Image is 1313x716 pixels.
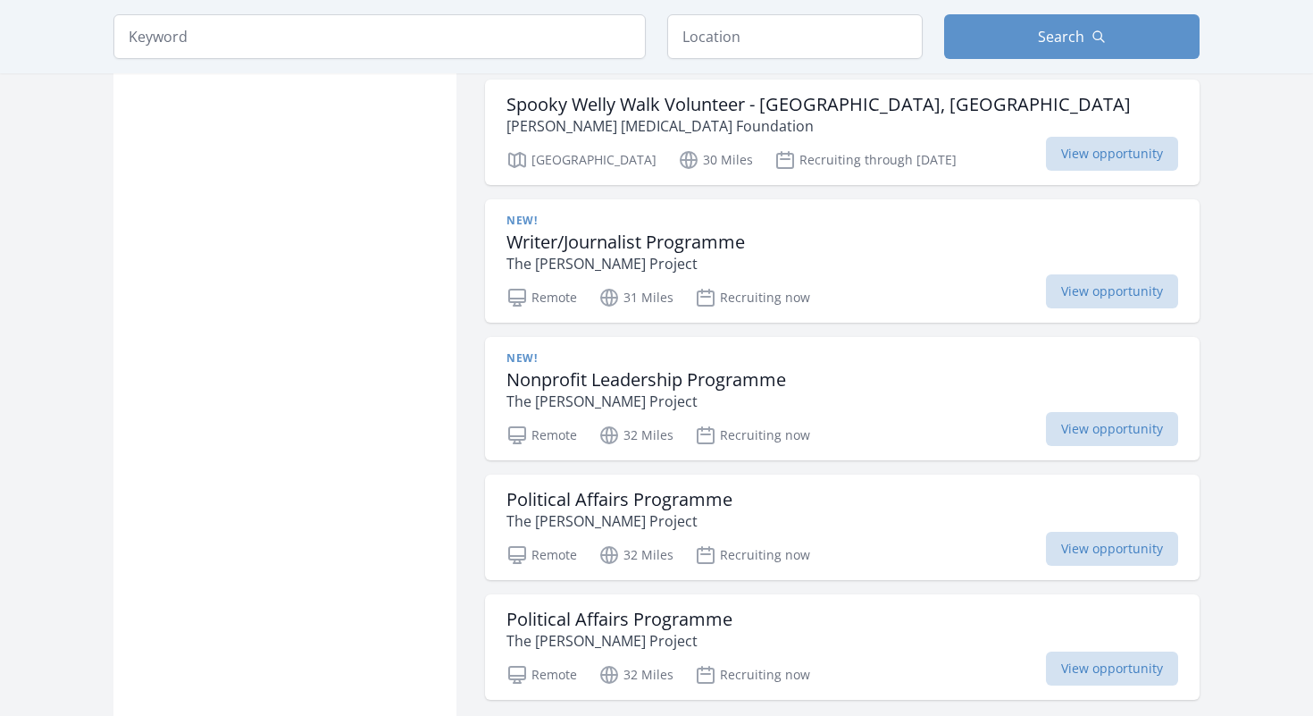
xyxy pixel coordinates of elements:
[1046,652,1178,686] span: View opportunity
[506,391,786,412] p: The [PERSON_NAME] Project
[485,337,1200,460] a: New! Nonprofit Leadership Programme The [PERSON_NAME] Project Remote 32 Miles Recruiting now View...
[506,115,1131,137] p: [PERSON_NAME] [MEDICAL_DATA] Foundation
[506,369,786,391] h3: Nonprofit Leadership Programme
[598,287,673,308] p: 31 Miles
[695,425,810,446] p: Recruiting now
[678,149,753,171] p: 30 Miles
[944,14,1200,59] button: Search
[506,630,732,652] p: The [PERSON_NAME] Project
[506,253,745,274] p: The [PERSON_NAME] Project
[113,14,646,59] input: Keyword
[506,489,732,510] h3: Political Affairs Programme
[506,351,537,366] span: New!
[485,475,1200,580] a: Political Affairs Programme The [PERSON_NAME] Project Remote 32 Miles Recruiting now View opportu...
[667,14,923,59] input: Location
[598,425,673,446] p: 32 Miles
[506,544,577,566] p: Remote
[695,664,810,686] p: Recruiting now
[506,425,577,446] p: Remote
[774,149,957,171] p: Recruiting through [DATE]
[1046,412,1178,446] span: View opportunity
[506,214,537,228] span: New!
[598,664,673,686] p: 32 Miles
[506,609,732,630] h3: Political Affairs Programme
[1038,26,1084,47] span: Search
[695,544,810,566] p: Recruiting now
[485,594,1200,700] a: Political Affairs Programme The [PERSON_NAME] Project Remote 32 Miles Recruiting now View opportu...
[506,149,656,171] p: [GEOGRAPHIC_DATA]
[695,287,810,308] p: Recruiting now
[485,199,1200,323] a: New! Writer/Journalist Programme The [PERSON_NAME] Project Remote 31 Miles Recruiting now View op...
[485,80,1200,185] a: Spooky Welly Walk Volunteer - [GEOGRAPHIC_DATA], [GEOGRAPHIC_DATA] [PERSON_NAME] [MEDICAL_DATA] F...
[506,287,577,308] p: Remote
[1046,274,1178,308] span: View opportunity
[506,510,732,532] p: The [PERSON_NAME] Project
[506,664,577,686] p: Remote
[1046,137,1178,171] span: View opportunity
[506,94,1131,115] h3: Spooky Welly Walk Volunteer - [GEOGRAPHIC_DATA], [GEOGRAPHIC_DATA]
[598,544,673,566] p: 32 Miles
[506,232,745,253] h3: Writer/Journalist Programme
[1046,532,1178,566] span: View opportunity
